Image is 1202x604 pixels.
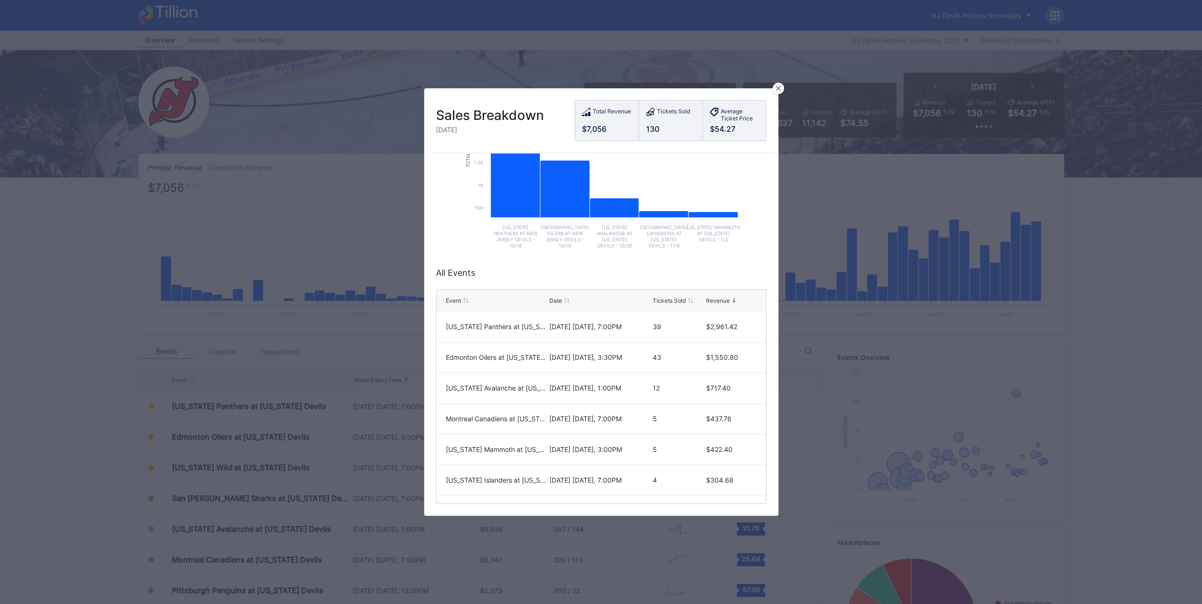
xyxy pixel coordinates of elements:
div: Tickets Sold [657,108,690,118]
div: [DATE] [DATE], 1:00PM [549,384,650,392]
div: 4 [653,476,703,484]
div: $7,056 [582,124,631,134]
div: Date [549,297,562,304]
svg: Chart title [460,67,743,256]
div: $422.40 [706,445,756,453]
div: $717.40 [706,384,756,392]
div: 5 [653,415,703,423]
div: Montreal Canadiens at [US_STATE] Devils [446,415,547,423]
div: All Events [436,268,767,278]
text: Total Revenue ($) [465,121,470,167]
div: Event [446,297,461,304]
div: Tickets Sold [653,297,686,304]
div: Edmonton Oilers at [US_STATE] Devils [446,353,547,361]
div: [DATE] [DATE], 3:00PM [549,445,650,453]
text: 1k [478,182,484,188]
div: $304.68 [706,476,756,484]
div: [US_STATE] Islanders at [US_STATE] Devils [446,476,547,484]
div: 39 [653,323,703,331]
div: $2,961.42 [706,323,756,331]
text: 500 [475,205,484,211]
div: $437.76 [706,415,756,423]
text: [GEOGRAPHIC_DATA] Canadiens at [US_STATE] Devils - 11/6 [639,224,688,248]
div: [DATE] [DATE], 7:00PM [549,476,650,484]
text: [US_STATE] Panthers at New Jersey Devils - 10/16 [494,224,537,248]
div: [US_STATE] Avalanche at [US_STATE] Devils [446,384,547,392]
text: [US_STATE] Mammoth at [US_STATE] Devils - 1/3 [687,224,740,242]
div: 5 [653,445,703,453]
div: [DATE] [DATE], 3:30PM [549,353,650,361]
text: [US_STATE] Avalanche at [US_STATE] Devils - 10/26 [597,224,632,248]
div: 130 [646,124,695,134]
div: Total Revenue [593,108,631,118]
text: 1.5k [474,160,484,165]
div: [DATE] [DATE], 7:00PM [549,415,650,423]
div: [US_STATE] Mammoth at [US_STATE] Devils [446,445,547,453]
div: [DATE] [DATE], 7:00PM [549,323,650,331]
div: [US_STATE] Panthers at [US_STATE] Devils [446,323,547,331]
div: [DATE] [436,126,544,134]
text: [GEOGRAPHIC_DATA] Oilers at New Jersey Devils - 10/18 [541,224,589,248]
div: 43 [653,353,703,361]
div: Average Ticket Price [721,108,759,122]
div: $1,550.80 [706,353,756,361]
div: Revenue [706,297,729,304]
div: $54.27 [710,124,759,134]
div: 12 [653,384,703,392]
div: Sales Breakdown [436,107,544,123]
